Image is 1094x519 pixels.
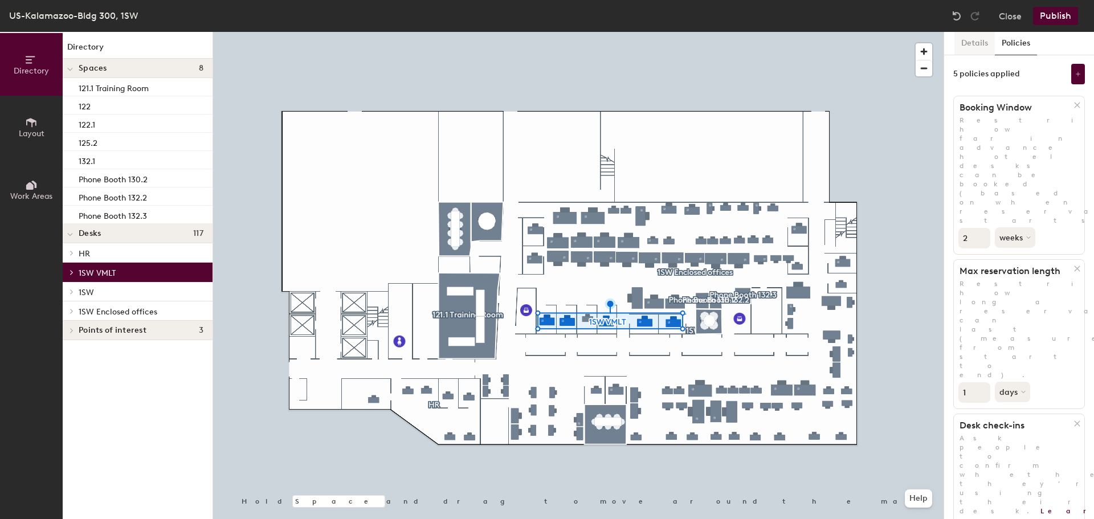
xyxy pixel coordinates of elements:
button: Details [954,32,995,55]
div: 5 policies applied [953,70,1020,79]
p: 122 [79,99,91,112]
button: Help [905,489,932,508]
span: Directory [14,66,49,76]
p: Restrict how far in advance hotel desks can be booked (based on when reservation starts). [954,116,1084,225]
p: 125.2 [79,135,97,148]
span: 117 [193,229,203,238]
h1: Booking Window [954,102,1074,113]
p: Phone Booth 132.3 [79,208,147,221]
div: US-Kalamazoo-Bldg 300, 1SW [9,9,138,23]
span: Work Areas [10,191,52,201]
button: Publish [1033,7,1078,25]
img: Undo [951,10,962,22]
h1: Max reservation length [954,265,1074,277]
span: Spaces [79,64,107,73]
span: 3 [199,326,203,335]
p: 121.1 Training Room [79,80,149,93]
p: Phone Booth 132.2 [79,190,147,203]
p: 122.1 [79,117,95,130]
p: Restrict how long a reservation can last (measured from start to end). [954,279,1084,379]
span: 1SW [79,288,94,297]
button: Close [999,7,1022,25]
h1: Desk check-ins [954,420,1074,431]
span: 1SW VMLT [79,268,116,278]
h1: Directory [63,41,213,59]
span: Points of interest [79,326,146,335]
span: 1SW Enclosed offices [79,307,157,317]
span: Desks [79,229,101,238]
p: Phone Booth 130.2 [79,171,148,185]
span: 8 [199,64,203,73]
button: weeks [995,227,1035,248]
button: Policies [995,32,1037,55]
span: HR [79,249,90,259]
span: Layout [19,129,44,138]
button: days [995,382,1030,402]
p: 132.1 [79,153,95,166]
img: Redo [969,10,981,22]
